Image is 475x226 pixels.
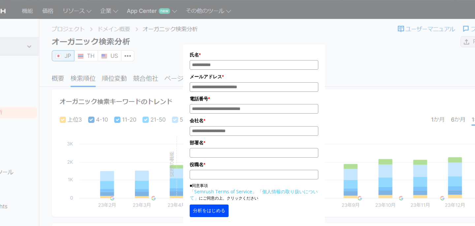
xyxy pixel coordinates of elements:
a: 「Semrush Terms of Service」 [190,188,257,195]
button: 分析をはじめる [190,205,229,217]
a: 「個人情報の取り扱いについて」 [190,188,318,201]
label: 電話番号 [190,95,318,102]
label: 役職名 [190,161,318,168]
p: ■同意事項 にご同意の上、クリックください [190,183,318,201]
label: 部署名 [190,139,318,146]
label: メールアドレス [190,73,318,80]
label: 氏名 [190,51,318,58]
label: 会社名 [190,117,318,124]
